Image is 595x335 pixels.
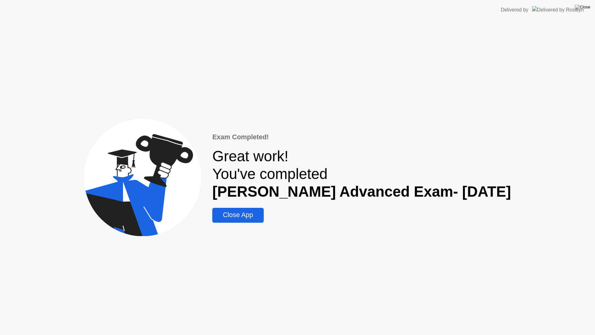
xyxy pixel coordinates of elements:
button: Close App [212,208,263,223]
div: Delivered by [501,6,528,14]
div: Close App [214,211,262,219]
div: Exam Completed! [212,132,511,142]
div: Great work! You've completed [212,147,511,200]
img: Close [575,5,590,10]
img: Delivered by Rosalyn [532,6,584,13]
b: [PERSON_NAME] Advanced Exam- [DATE] [212,183,511,200]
